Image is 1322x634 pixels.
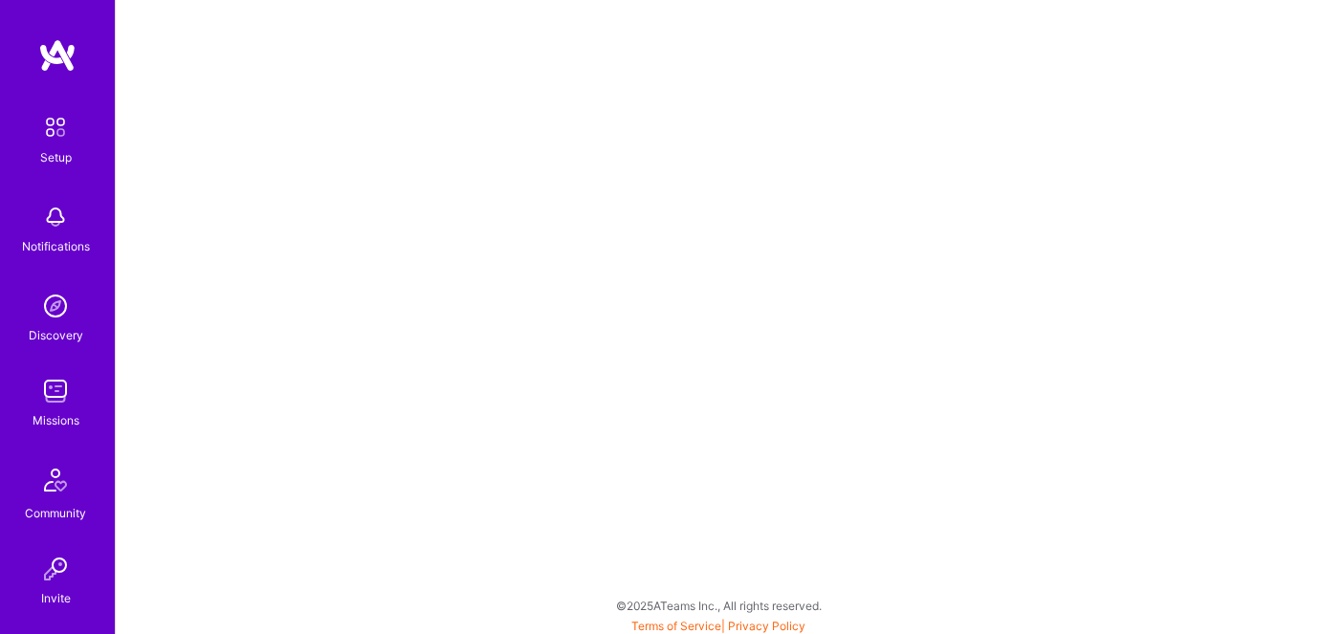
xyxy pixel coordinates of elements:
[25,503,86,523] div: Community
[631,619,721,633] a: Terms of Service
[728,619,805,633] a: Privacy Policy
[36,287,75,325] img: discovery
[33,410,79,430] div: Missions
[40,147,72,167] div: Setup
[115,581,1322,629] div: © 2025 ATeams Inc., All rights reserved.
[36,198,75,236] img: bell
[38,38,77,73] img: logo
[35,107,76,147] img: setup
[36,372,75,410] img: teamwork
[631,619,805,633] span: |
[36,550,75,588] img: Invite
[41,588,71,608] div: Invite
[33,457,78,503] img: Community
[29,325,83,345] div: Discovery
[22,236,90,256] div: Notifications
